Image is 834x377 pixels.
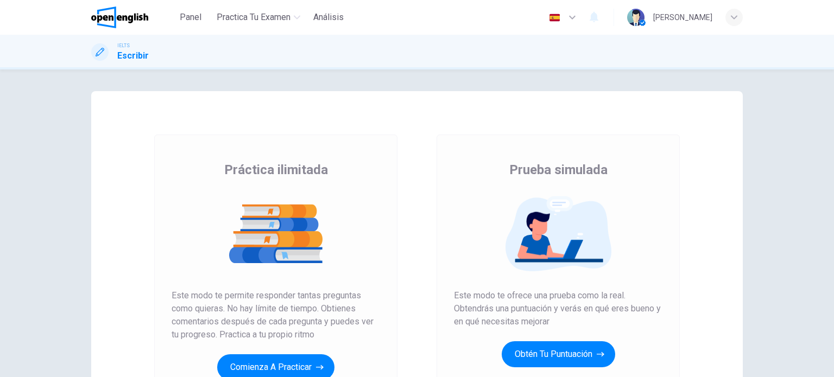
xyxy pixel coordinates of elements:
[313,11,344,24] span: Análisis
[212,8,305,27] button: Practica tu examen
[454,289,662,328] span: Este modo te ofrece una prueba como la real. Obtendrás una puntuación y verás en qué eres bueno y...
[224,161,328,178] span: Práctica ilimitada
[180,11,201,24] span: Panel
[173,8,208,27] button: Panel
[502,341,615,367] button: Obtén tu puntuación
[172,289,380,341] span: Este modo te permite responder tantas preguntas como quieras. No hay límite de tiempo. Obtienes c...
[509,161,608,178] span: Prueba simulada
[91,7,173,28] a: OpenEnglish logo
[217,11,290,24] span: Practica tu examen
[91,7,148,28] img: OpenEnglish logo
[653,11,712,24] div: [PERSON_NAME]
[117,49,149,62] h1: Escribir
[627,9,645,26] img: Profile picture
[548,14,561,22] img: es
[309,8,348,27] button: Análisis
[117,42,130,49] span: IELTS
